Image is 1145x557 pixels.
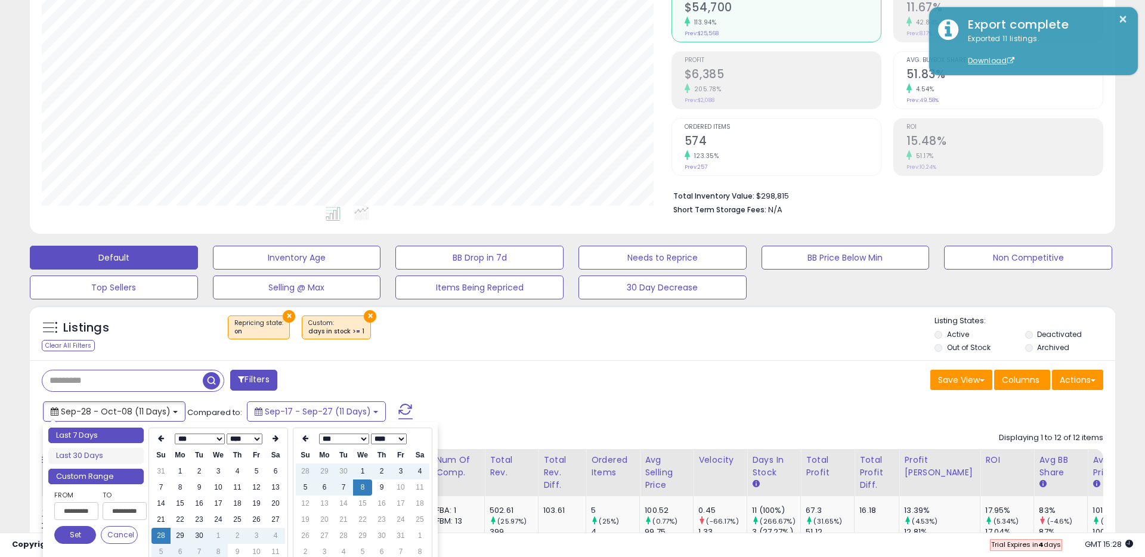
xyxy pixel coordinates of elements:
td: 22 [353,512,372,528]
b: 4 [1038,540,1044,549]
button: Items Being Repriced [395,276,564,299]
td: 19 [247,496,266,512]
span: Sep-28 - Oct-08 (11 Days) [61,406,171,417]
button: Sep-28 - Oct-08 (11 Days) [43,401,185,422]
div: 502.61 [490,505,538,516]
td: 18 [410,496,429,512]
div: 17.95% [985,505,1033,516]
td: 22 [171,512,190,528]
div: Avg Win Price [1093,454,1136,479]
button: × [364,310,376,323]
label: Active [947,329,969,339]
div: Total Rev. [490,454,533,479]
h2: 51.83% [906,67,1103,83]
td: 31 [151,463,171,479]
th: Fr [247,447,266,463]
button: Cancel [101,526,138,544]
h2: 574 [685,134,881,150]
div: FBM: 13 [436,516,475,527]
small: 123.35% [690,151,719,160]
button: Default [30,246,198,270]
td: 1 [353,463,372,479]
div: 16.18 [859,505,890,516]
small: (25.97%) [497,516,527,526]
td: 11 [228,479,247,496]
button: Non Competitive [944,246,1112,270]
div: 100.52 [645,505,693,516]
span: Profit [685,57,881,64]
small: Prev: $2,088 [685,97,714,104]
td: 25 [410,512,429,528]
div: 67.3 [806,505,854,516]
th: We [209,447,228,463]
li: Custom Range [48,469,144,485]
th: We [353,447,372,463]
td: 26 [296,528,315,544]
small: 4.54% [912,85,934,94]
button: Inventory Age [213,246,381,270]
div: Ordered Items [591,454,635,479]
td: 15 [171,496,190,512]
td: 20 [266,496,285,512]
p: Listing States: [934,315,1115,327]
td: 5 [296,479,315,496]
td: 3 [391,463,410,479]
td: 24 [209,512,228,528]
button: Top Sellers [30,276,198,299]
label: Out of Stock [947,342,991,352]
div: 101.38 [1093,505,1141,516]
span: Custom: [308,318,364,336]
small: Prev: 49.58% [906,97,939,104]
td: 7 [151,479,171,496]
h2: $6,385 [685,67,881,83]
td: 4 [266,528,285,544]
small: (-66.17%) [706,516,738,526]
td: 29 [171,528,190,544]
span: Trial Expires in days [991,540,1061,549]
h2: 11.67% [906,1,1103,17]
small: Avg Win Price. [1093,479,1100,490]
div: Avg BB Share [1039,454,1082,479]
small: 42.84% [912,18,939,27]
div: Export complete [959,16,1129,33]
td: 29 [315,463,334,479]
small: (266.67%) [760,516,795,526]
th: Fr [391,447,410,463]
td: 23 [190,512,209,528]
span: Sep-17 - Sep-27 (11 Days) [265,406,371,417]
small: Prev: 257 [685,163,707,171]
td: 4 [410,463,429,479]
a: 110.00 [31,505,52,516]
td: 31 [391,528,410,544]
li: Last 7 Days [48,428,144,444]
label: Archived [1037,342,1069,352]
small: (-4.6%) [1047,516,1073,526]
td: 6 [266,463,285,479]
div: 5 [591,505,639,516]
b: Total Inventory Value: [673,191,754,201]
td: 16 [372,496,391,512]
th: Th [228,447,247,463]
div: Displaying 1 to 12 of 12 items [999,432,1103,444]
td: 5 [247,463,266,479]
td: 1 [209,528,228,544]
td: 1 [410,528,429,544]
div: FBA: 1 [436,505,475,516]
div: Days In Stock [752,454,796,479]
th: Mo [315,447,334,463]
button: × [283,310,295,323]
div: 13.39% [904,505,980,516]
th: Su [296,447,315,463]
div: on [234,327,283,336]
td: 3 [209,463,228,479]
th: Th [372,447,391,463]
td: 15 [353,496,372,512]
small: (5.34%) [994,516,1019,526]
div: Avg Selling Price [645,454,688,491]
div: Clear All Filters [42,340,95,351]
button: Set [54,526,96,544]
small: 205.78% [690,85,722,94]
td: 13 [266,479,285,496]
label: From [54,489,96,501]
td: 1 [171,463,190,479]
